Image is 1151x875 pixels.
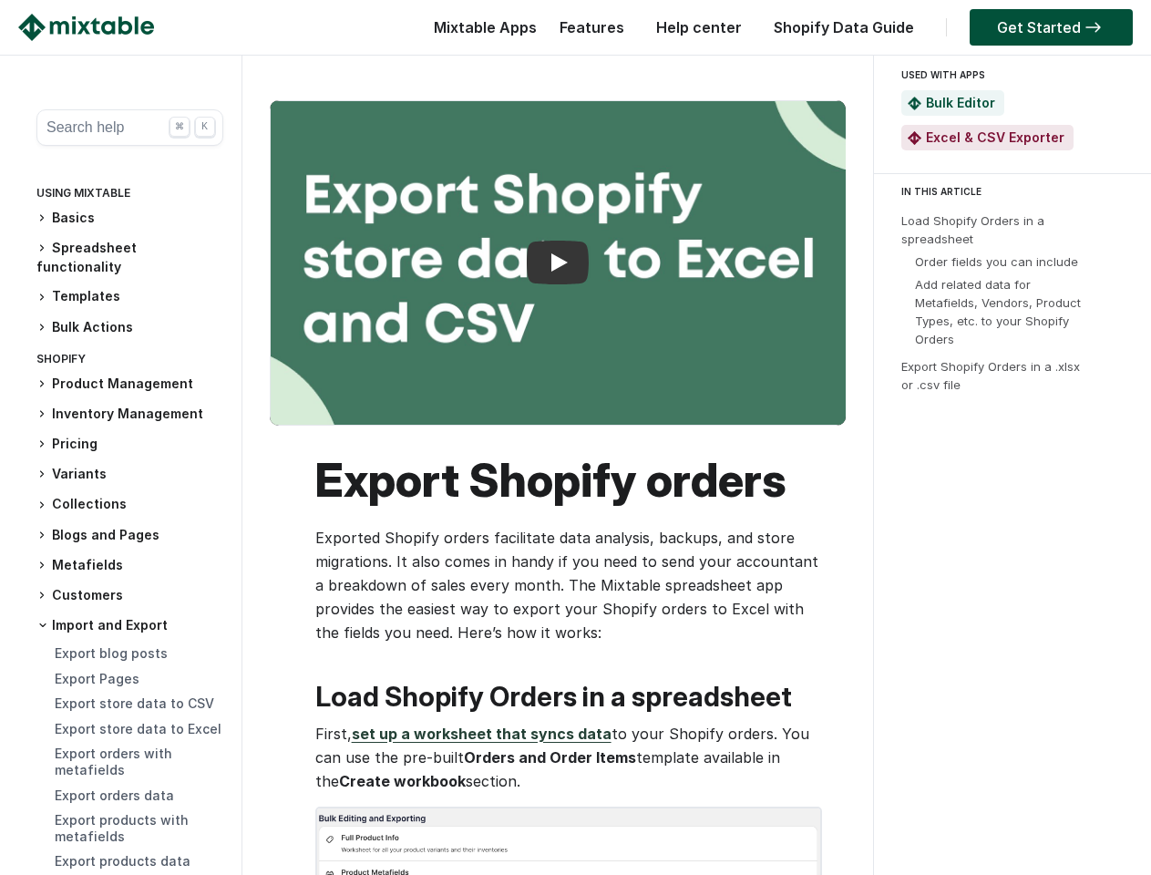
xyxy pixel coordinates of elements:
p: Exported Shopify orders facilitate data analysis, backups, and store migrations. It also comes in... [315,526,819,644]
strong: Orders and Order Items [464,748,636,767]
a: Export store data to Excel [55,721,221,736]
img: Mixtable logo [18,14,154,41]
div: IN THIS ARTICLE [901,183,1135,200]
h3: Metafields [36,556,223,575]
div: Using Mixtable [36,182,223,209]
h3: Pricing [36,435,223,454]
a: set up a worksheet that syncs data [352,725,611,743]
h3: Customers [36,586,223,605]
h3: Inventory Management [36,405,223,424]
h3: Templates [36,287,223,306]
h3: Import and Export [36,616,223,634]
div: USED WITH APPS [901,64,1116,86]
a: Export orders data [55,787,174,803]
div: ⌘ [170,117,190,137]
h3: Basics [36,209,223,228]
a: Order fields you can include [915,254,1078,269]
a: Features [550,18,633,36]
h3: Variants [36,465,223,484]
a: Export orders with metafields [55,746,172,777]
p: First, to your Shopify orders. You can use the pre-built template available in the section. [315,722,819,793]
a: Export blog posts [55,645,168,661]
a: Shopify Data Guide [765,18,923,36]
a: Get Started [970,9,1133,46]
a: Excel & CSV Exporter [926,129,1064,145]
a: Export products data [55,853,190,869]
button: Search help ⌘ K [36,109,223,146]
a: Help center [647,18,751,36]
img: Mixtable Excel & CSV Exporter App [908,131,921,145]
h3: Spreadsheet functionality [36,239,223,276]
a: Load Shopify Orders in a spreadsheet [901,213,1044,246]
img: Mixtable Spreadsheet Bulk Editor App [908,97,921,110]
a: Export Pages [55,671,139,686]
div: Shopify [36,348,223,375]
a: Add related data for Metafields, Vendors, Product Types, etc. to your Shopify Orders [915,277,1081,346]
a: Bulk Editor [926,95,995,110]
strong: Create workbook [339,772,466,790]
div: K [195,117,215,137]
a: Export Shopify Orders in a .xlsx or .csv file [901,359,1080,392]
img: arrow-right.svg [1081,22,1105,33]
h1: Export Shopify orders [315,453,819,508]
h3: Bulk Actions [36,318,223,337]
h3: Product Management [36,375,223,394]
h3: Blogs and Pages [36,526,223,545]
h3: Collections [36,495,223,514]
a: Export store data to CSV [55,695,214,711]
h2: Load Shopify Orders in a spreadsheet [315,681,819,713]
div: Mixtable Apps [425,14,537,50]
a: Export products with metafields [55,812,189,844]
